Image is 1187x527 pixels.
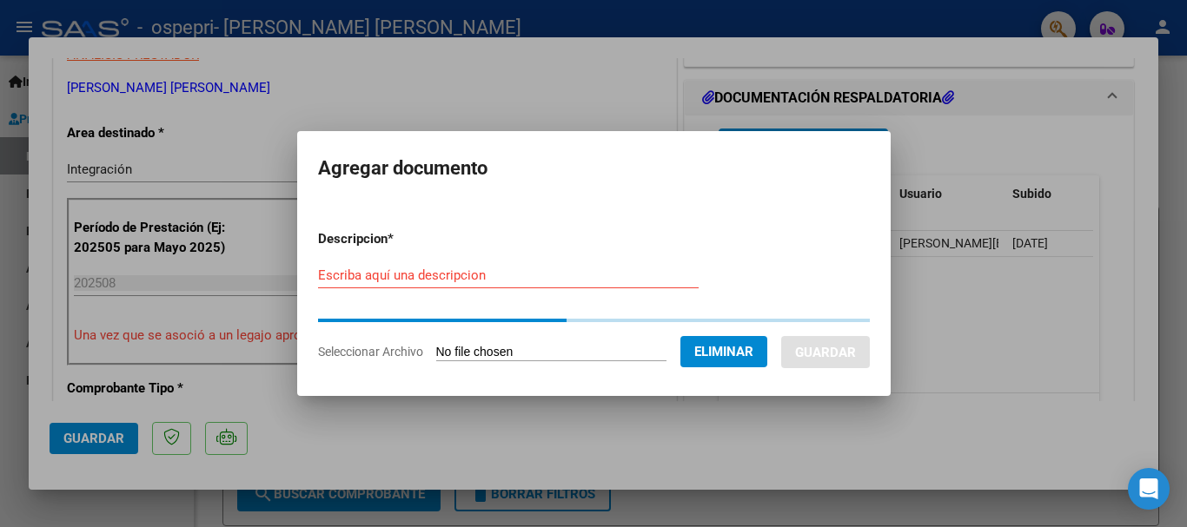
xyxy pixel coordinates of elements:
[1128,468,1170,510] div: Open Intercom Messenger
[694,344,753,359] span: Eliminar
[318,152,870,185] h2: Agregar documento
[680,336,767,367] button: Eliminar
[318,345,423,359] span: Seleccionar Archivo
[795,345,856,360] span: Guardar
[781,336,870,368] button: Guardar
[318,229,484,249] p: Descripcion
